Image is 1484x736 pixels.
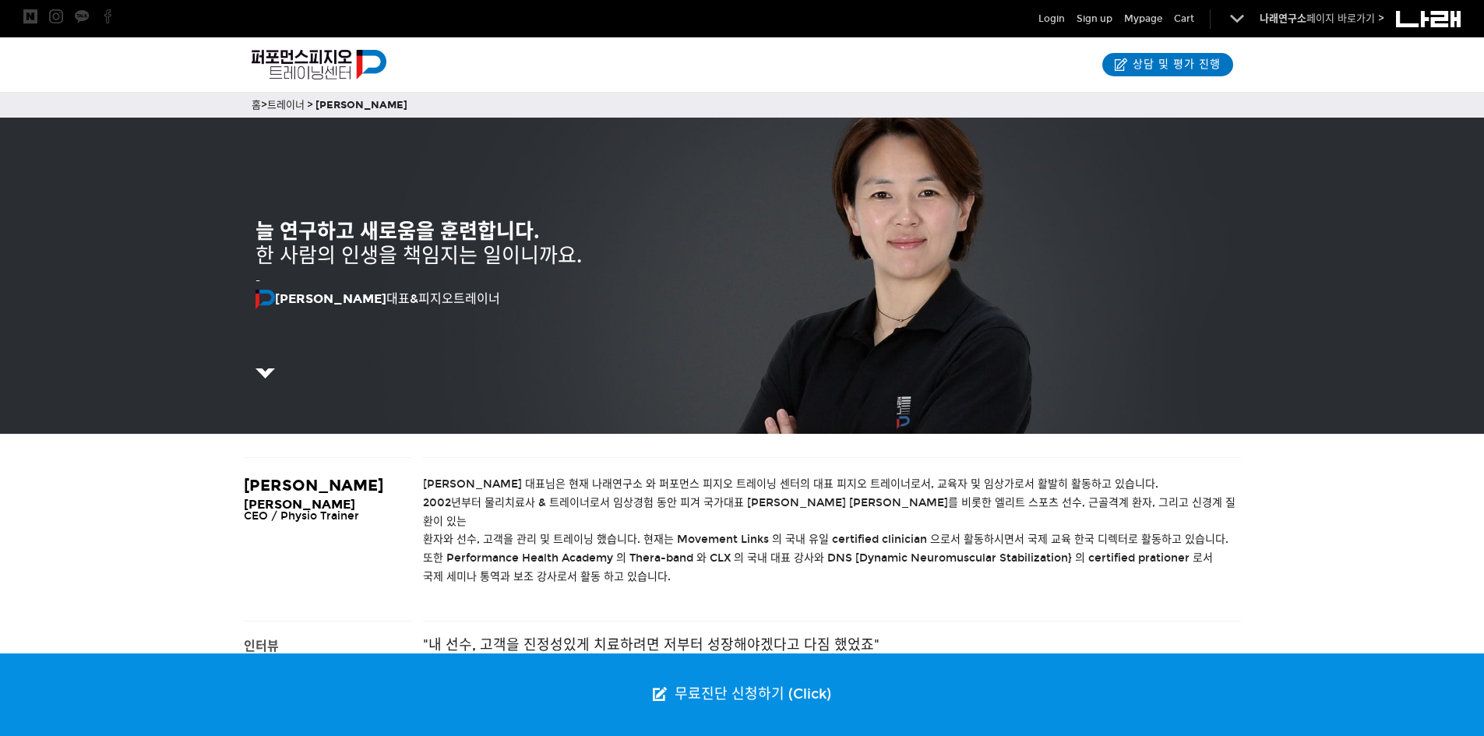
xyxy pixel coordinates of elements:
[1077,11,1112,26] a: Sign up
[1260,12,1384,25] a: 나래연구소페이지 바로가기 >
[637,653,847,736] a: 무료진단 신청하기 (Click)
[423,636,879,653] span: "내 선수, 고객을 진정성있게 치료하려면 저부터 성장해야겠다고 다짐 했었죠"
[244,497,355,512] span: [PERSON_NAME]
[1124,11,1162,26] a: Mypage
[315,99,407,111] a: [PERSON_NAME]
[423,551,1213,565] span: 또한 Performance Health Academy 의 Thera-band 와 CLX 의 국내 대표 강사와 DNS [Dynamic Neuromuscular Stabiliza...
[1174,11,1194,26] a: Cart
[256,368,275,378] img: 5c68986d518ea.png
[1102,53,1233,76] a: 상담 및 평가 진행
[423,570,671,583] span: 국제 세미나 통역과 보조 강사로서 활동 하고 있습니다.
[1128,57,1221,72] span: 상담 및 평가 진행
[244,476,383,495] span: [PERSON_NAME]
[423,496,1235,528] span: 2002년부터 물리치료사 & 트레이너로서 임상경험 동안 피겨 국가대표 [PERSON_NAME] [PERSON_NAME]를 비롯한 엘리트 스포츠 선수, 근골격계 환자, 그리고 ...
[252,97,1233,114] p: > >
[244,509,359,523] span: CEO / Physio Trainer
[256,291,500,306] span: 대표&피지오트레이너
[423,477,1158,491] span: [PERSON_NAME] 대표님은 현재 나래연구소 와 퍼포먼스 피지오 트레이닝 센터의 대표 피지오 트레이너로서, 교육자 및 임상가로서 활발히 활동하고 있습니다.
[256,274,260,287] span: -
[256,219,539,244] strong: 늘 연구하고 새로움을 훈련합니다.
[256,290,275,309] img: f9cd0a75d8c0e.png
[244,639,279,653] span: 인터뷰
[252,99,261,111] a: 홈
[423,533,1228,546] span: 환자와 선수, 고객을 관리 및 트레이닝 했습니다. 현재는 Movement Links 의 국내 유일 certified clinician 으로서 활동하시면서 국제 교육 한국 디렉...
[1038,11,1065,26] a: Login
[267,99,305,111] a: 트레이너
[1260,12,1306,25] strong: 나래연구소
[256,244,582,268] span: 한 사람의 인생을 책임지는 일이니까요.
[256,291,386,306] strong: [PERSON_NAME]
